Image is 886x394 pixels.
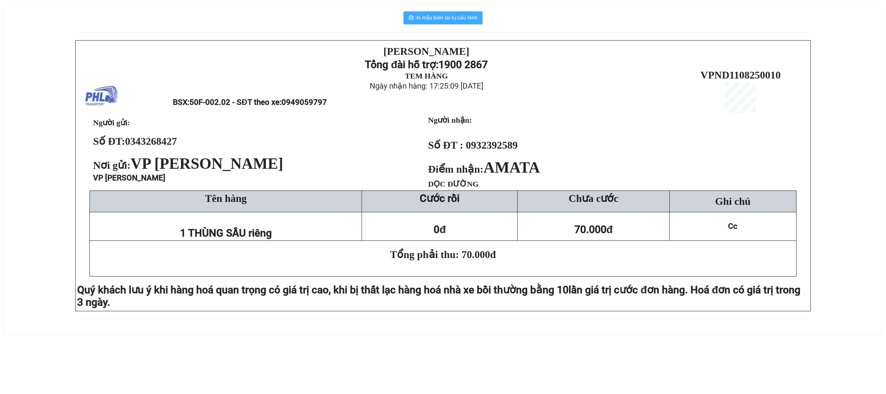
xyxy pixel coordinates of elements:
span: VP [PERSON_NAME] [131,155,283,172]
span: Chưa cước [569,192,618,204]
strong: Số ĐT : [428,139,463,151]
span: Người gửi: [93,118,130,127]
span: Ghi chú [715,195,750,207]
span: In mẫu biên lai tự cấu hình [416,14,477,22]
span: VPND1108250010 [700,69,781,81]
span: Nơi gửi: [93,159,286,171]
span: 0932392589 [466,139,518,151]
span: 70.000đ [574,223,613,236]
span: printer [409,15,414,21]
strong: [PERSON_NAME] [383,45,469,57]
span: 0343268427 [125,135,177,147]
span: lần giá trị cước đơn hàng. Hoá đơn có giá trị trong 3 ngày. [77,284,800,308]
span: 0đ [434,223,446,236]
strong: TEM HÀNG [405,72,448,80]
span: Tổng phải thu: 70.000đ [390,249,496,260]
span: Quý khách lưu ý khi hàng hoá quan trọng có giá trị cao, khi bị thất lạc hàng hoá nhà xe bồi thườn... [77,284,569,296]
span: Tên hàng [205,192,247,204]
span: Cc [728,222,737,231]
span: DỌC ĐƯỜNG [428,180,479,188]
strong: 1900 2867 [438,58,488,71]
span: AMATA [484,159,540,176]
span: Ngày nhận hàng: 17:25:09 [DATE] [370,81,483,91]
strong: Số ĐT: [93,135,177,147]
span: 1 THÙNG SẦU riêng [180,227,272,239]
strong: Tổng đài hỗ trợ: [365,58,438,71]
span: VP [PERSON_NAME] [93,173,165,182]
button: printerIn mẫu biên lai tự cấu hình [403,11,483,24]
span: BSX: [173,98,327,107]
img: logo [85,80,118,113]
span: 0949059797 [281,98,327,107]
strong: Cước rồi [420,192,460,204]
strong: Điểm nhận: [428,163,540,175]
strong: Người nhận: [428,116,472,124]
span: 50F-002.02 - SĐT theo xe: [189,98,327,107]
